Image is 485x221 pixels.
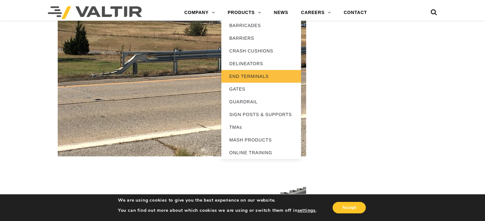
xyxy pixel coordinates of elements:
[221,6,268,19] a: PRODUCTS
[221,134,301,146] a: MASH PRODUCTS
[48,6,142,19] img: Valtir
[297,208,315,213] button: settings
[268,6,295,19] a: NEWS
[221,95,301,108] a: GUARDRAIL
[337,6,373,19] a: CONTACT
[178,6,221,19] a: COMPANY
[221,57,301,70] a: DELINEATORS
[221,121,301,134] a: TMAs
[221,19,301,32] a: BARRICADES
[221,32,301,45] a: BARRIERS
[221,146,301,159] a: ONLINE TRAINING
[221,45,301,57] a: CRASH CUSHIONS
[221,83,301,95] a: GATES
[333,202,366,213] button: Accept
[295,6,337,19] a: CAREERS
[118,208,317,213] p: You can find out more about which cookies we are using or switch them off in .
[221,70,301,83] a: END TERMINALS
[221,108,301,121] a: SIGN POSTS & SUPPORTS
[118,197,317,203] p: We are using cookies to give you the best experience on our website.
